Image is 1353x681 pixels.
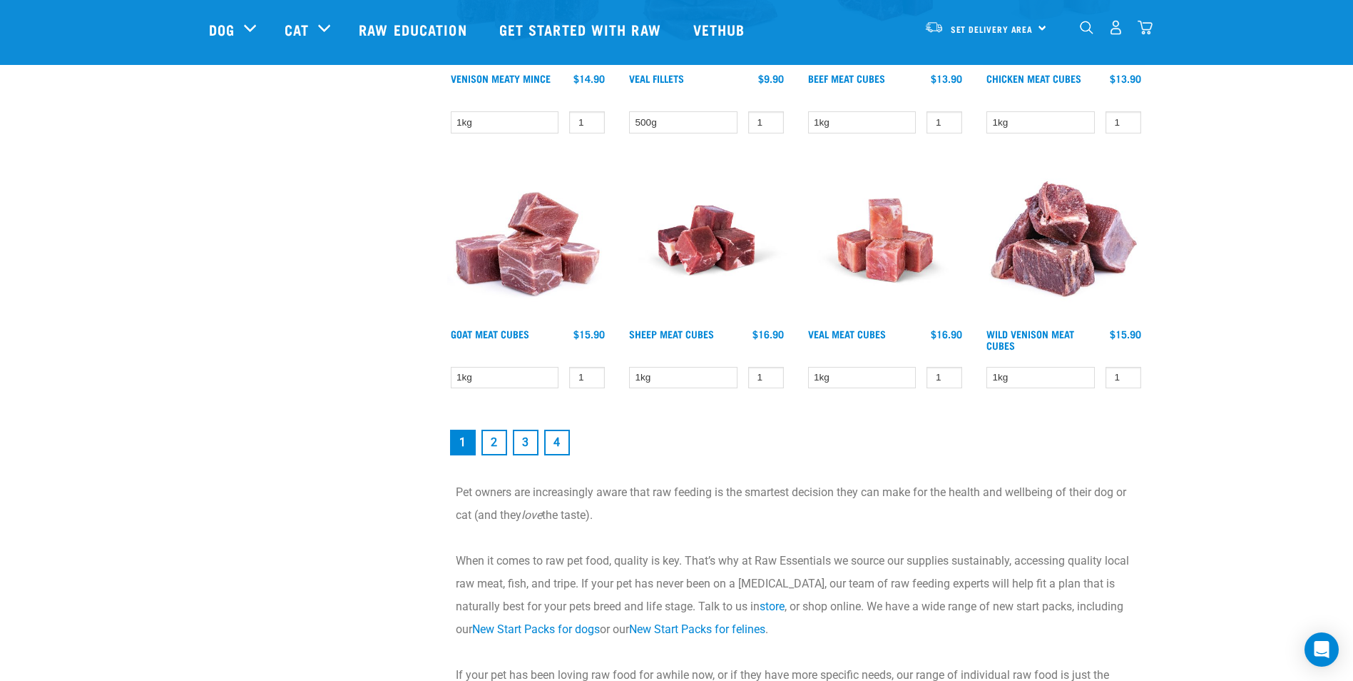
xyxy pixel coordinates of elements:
[451,331,529,336] a: Goat Meat Cubes
[544,430,570,455] a: Goto page 4
[513,430,538,455] a: Goto page 3
[931,328,962,340] div: $16.90
[748,367,784,389] input: 1
[456,550,1136,641] p: When it comes to raw pet food, quality is key. That’s why at Raw Essentials we source our supplie...
[456,481,1136,527] p: Pet owners are increasingly aware that raw feeding is the smartest decision they can make for the...
[1106,367,1141,389] input: 1
[447,159,609,321] img: 1184 Wild Goat Meat Cubes Boneless 01
[805,159,966,321] img: Veal Meat Cubes8454
[447,427,1145,458] nav: pagination
[344,1,484,58] a: Raw Education
[1305,632,1339,667] div: Open Intercom Messenger
[285,19,309,40] a: Cat
[569,367,605,389] input: 1
[521,508,542,522] em: love
[924,21,944,34] img: van-moving.png
[931,73,962,84] div: $13.90
[573,73,605,84] div: $14.90
[209,19,235,40] a: Dog
[679,1,763,58] a: Vethub
[1080,21,1093,34] img: home-icon-1@2x.png
[1110,73,1141,84] div: $13.90
[481,430,507,455] a: Goto page 2
[626,159,787,321] img: Sheep Meat
[1106,111,1141,133] input: 1
[1108,20,1123,35] img: user.png
[569,111,605,133] input: 1
[485,1,679,58] a: Get started with Raw
[629,622,765,636] a: New Start Packs for felines
[758,73,784,84] div: $9.90
[450,430,476,455] a: Page 1
[451,76,551,81] a: Venison Meaty Mince
[1138,20,1153,35] img: home-icon@2x.png
[760,600,785,613] a: store
[808,331,886,336] a: Veal Meat Cubes
[926,111,962,133] input: 1
[951,26,1033,31] span: Set Delivery Area
[986,76,1081,81] a: Chicken Meat Cubes
[808,76,885,81] a: Beef Meat Cubes
[752,328,784,340] div: $16.90
[629,331,714,336] a: Sheep Meat Cubes
[926,367,962,389] input: 1
[573,328,605,340] div: $15.90
[748,111,784,133] input: 1
[983,159,1145,321] img: 1181 Wild Venison Meat Cubes Boneless 01
[472,622,600,636] a: New Start Packs for dogs
[1110,328,1141,340] div: $15.90
[986,331,1074,348] a: Wild Venison Meat Cubes
[629,76,684,81] a: Veal Fillets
